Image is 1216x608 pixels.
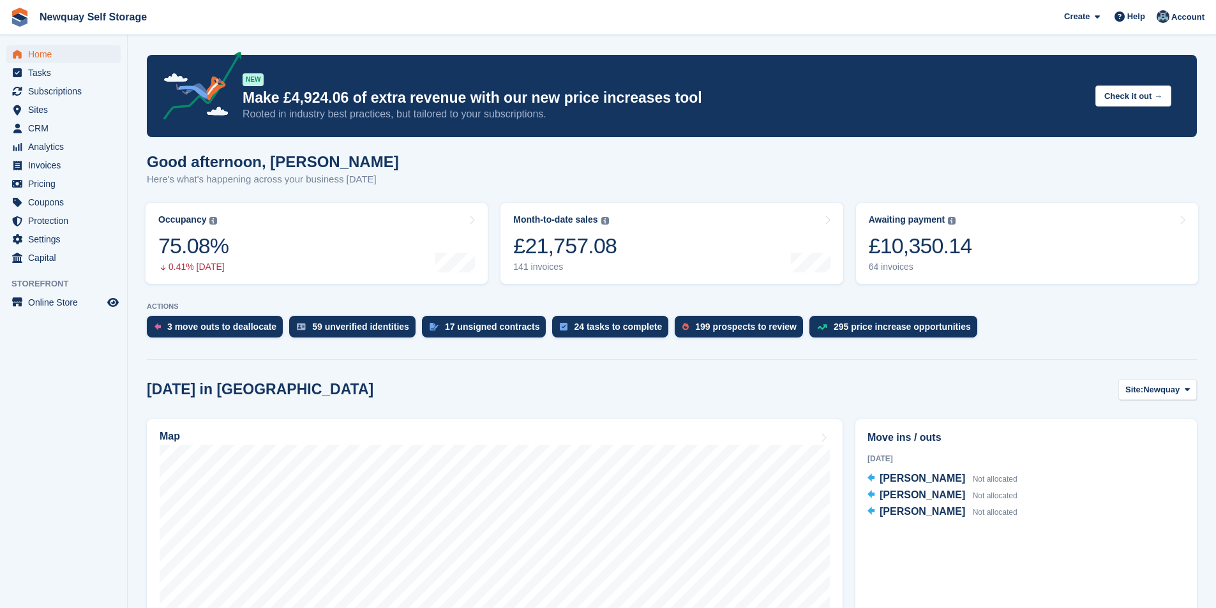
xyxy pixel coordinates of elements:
div: 199 prospects to review [695,322,797,332]
h2: Map [160,431,180,442]
div: 3 move outs to deallocate [167,322,276,332]
span: Not allocated [973,475,1017,484]
button: Site: Newquay [1118,379,1197,400]
img: contract_signature_icon-13c848040528278c33f63329250d36e43548de30e8caae1d1a13099fd9432cc5.svg [430,323,439,330]
a: Newquay Self Storage [34,6,152,27]
a: [PERSON_NAME] Not allocated [867,487,1017,504]
div: 64 invoices [869,262,972,272]
span: Subscriptions [28,82,105,100]
a: 3 move outs to deallocate [147,316,289,344]
a: menu [6,138,121,156]
button: Check it out → [1095,85,1171,107]
div: [DATE] [867,453,1185,464]
h2: [DATE] in [GEOGRAPHIC_DATA] [147,381,373,398]
a: Preview store [105,295,121,310]
div: Month-to-date sales [513,214,597,225]
a: menu [6,119,121,137]
h1: Good afternoon, [PERSON_NAME] [147,153,399,170]
span: Protection [28,212,105,230]
span: [PERSON_NAME] [880,473,965,484]
img: stora-icon-8386f47178a22dfd0bd8f6a31ec36ba5ce8667c1dd55bd0f319d3a0aa187defe.svg [10,8,29,27]
a: 17 unsigned contracts [422,316,553,344]
span: Coupons [28,193,105,211]
span: Storefront [11,278,127,290]
div: 24 tasks to complete [574,322,662,332]
a: Occupancy 75.08% 0.41% [DATE] [146,203,488,284]
span: Analytics [28,138,105,156]
a: Month-to-date sales £21,757.08 141 invoices [500,203,843,284]
span: Home [28,45,105,63]
p: Here's what's happening across your business [DATE] [147,172,399,187]
a: 59 unverified identities [289,316,422,344]
img: icon-info-grey-7440780725fd019a000dd9b08b2336e03edf1995a4989e88bcd33f0948082b44.svg [209,217,217,225]
span: Sites [28,101,105,119]
img: prospect-51fa495bee0391a8d652442698ab0144808aea92771e9ea1ae160a38d050c398.svg [682,323,689,330]
div: Occupancy [158,214,206,225]
a: [PERSON_NAME] Not allocated [867,471,1017,487]
div: £21,757.08 [513,233,617,259]
span: [PERSON_NAME] [880,489,965,500]
span: Not allocated [973,508,1017,517]
img: Colette Pearce [1157,10,1169,23]
a: menu [6,230,121,248]
a: menu [6,193,121,211]
a: Awaiting payment £10,350.14 64 invoices [856,203,1198,284]
span: Settings [28,230,105,248]
a: menu [6,212,121,230]
p: Make £4,924.06 of extra revenue with our new price increases tool [243,89,1085,107]
a: [PERSON_NAME] Not allocated [867,504,1017,521]
span: Create [1064,10,1090,23]
a: menu [6,293,121,311]
a: menu [6,156,121,174]
div: £10,350.14 [869,233,972,259]
p: ACTIONS [147,302,1197,311]
p: Rooted in industry best practices, but tailored to your subscriptions. [243,107,1085,121]
span: Online Store [28,293,105,311]
div: 17 unsigned contracts [445,322,540,332]
a: menu [6,45,121,63]
span: Tasks [28,64,105,82]
span: Account [1171,11,1205,24]
span: Newquay [1143,383,1180,396]
span: [PERSON_NAME] [880,506,965,517]
a: 24 tasks to complete [552,316,675,344]
div: Awaiting payment [869,214,945,225]
a: menu [6,64,121,82]
div: 75.08% [158,233,229,259]
span: Invoices [28,156,105,174]
div: NEW [243,73,264,86]
div: 141 invoices [513,262,617,272]
img: task-75834270c22a3079a89374b754ae025e5fb1db73e45f91037f5363f120a921f8.svg [560,323,567,330]
span: CRM [28,119,105,137]
div: 59 unverified identities [312,322,409,332]
a: 295 price increase opportunities [809,316,984,344]
a: menu [6,249,121,267]
img: price-adjustments-announcement-icon-8257ccfd72463d97f412b2fc003d46551f7dbcb40ab6d574587a9cd5c0d94... [153,52,242,124]
span: Not allocated [973,491,1017,500]
h2: Move ins / outs [867,430,1185,445]
div: 0.41% [DATE] [158,262,229,272]
img: price_increase_opportunities-93ffe204e8149a01c8c9dc8f82e8f89637d9d84a8eef4429ea346261dce0b2c0.svg [817,324,827,330]
a: menu [6,175,121,193]
div: 295 price increase opportunities [834,322,971,332]
img: verify_identity-adf6edd0f0f0b5bbfe63781bf79b02c33cf7c696d77639b501bdc392416b5a36.svg [297,323,306,330]
a: menu [6,101,121,119]
span: Capital [28,249,105,267]
img: icon-info-grey-7440780725fd019a000dd9b08b2336e03edf1995a4989e88bcd33f0948082b44.svg [601,217,609,225]
img: icon-info-grey-7440780725fd019a000dd9b08b2336e03edf1995a4989e88bcd33f0948082b44.svg [948,217,956,225]
img: move_outs_to_deallocate_icon-f764333ba52eb49d3ac5e1228854f67142a1ed5810a6f6cc68b1a99e826820c5.svg [154,323,161,330]
a: menu [6,82,121,100]
span: Pricing [28,175,105,193]
span: Help [1127,10,1145,23]
span: Site: [1125,383,1143,396]
a: 199 prospects to review [675,316,809,344]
